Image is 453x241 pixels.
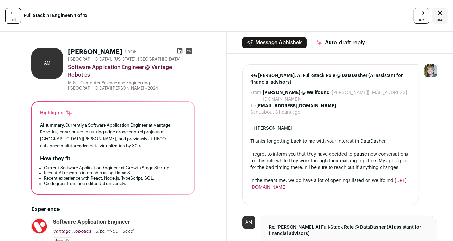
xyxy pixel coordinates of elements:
span: · Size: 11-50 [93,229,119,234]
dt: Sent: [251,109,262,116]
h1: [PERSON_NAME] [68,48,122,57]
dt: To: [251,103,257,109]
a: next [414,8,429,24]
dt: From: [251,90,263,103]
div: Highlights [40,110,72,116]
span: Re: [PERSON_NAME], AI Full-Stack Role @ DataDasher (AI assistant for financial advisors) [269,224,429,237]
li: Recent AI research internship using Llama 3. [44,171,186,176]
b: [PERSON_NAME] @ Wellfound [263,90,330,95]
div: AM [242,216,255,229]
a: Close [432,8,448,24]
span: Re: [PERSON_NAME], AI Full-Stack Role @ DataDasher (AI assistant for financial advisors) [251,72,411,86]
span: esc [437,17,443,22]
div: Thanks for getting back to me with your interest in DataDasher. [251,138,411,145]
span: · [120,228,121,235]
div: Software Application Engineer @ Vantage Robotics [68,63,195,79]
div: I regret to inform you that they have decided to pause new conversations for this role while they... [251,151,411,171]
button: Auto-draft reply [312,37,369,48]
li: Recent experience with React, Node.js, TypeScript, SQL. [44,176,186,181]
div: 1 YOE [125,49,137,55]
strong: Full Stack AI Engineer: 1 of 13 [24,12,88,19]
dd: <[PERSON_NAME][EMAIL_ADDRESS][DOMAIN_NAME]> [263,90,411,103]
div: Hi [PERSON_NAME], [251,125,411,131]
div: AM [31,48,63,79]
span: Vantage Robotics [53,229,91,234]
a: last [5,8,21,24]
h2: Experience [31,205,195,213]
button: Message Abhishek [242,37,307,48]
div: Currently a Software Application Engineer at Vantage Robotics, contributed to cutting-edge drone ... [40,122,186,150]
span: [GEOGRAPHIC_DATA], [US_STATE], [GEOGRAPHIC_DATA] [68,57,181,62]
span: AI summary: [40,123,65,127]
span: last [10,17,16,22]
div: M.S. - Computer Science and Engineering - [GEOGRAPHIC_DATA][PERSON_NAME] - 2024 [68,80,195,91]
h2: How they fit [40,155,70,163]
span: Seed [123,229,134,234]
li: CS degrees from accredited US university. [44,181,186,186]
div: In the meantime, we do have a lot of openings listed on Wellfound: [251,177,411,191]
div: Software Application Engineer [53,218,130,226]
li: Current Software Application Engineer at Growth Stage Startup. [44,165,186,171]
img: cdf97c1e6d68a98405b864540c33e9ddfb97749c3eec58e2022b849847633ffc.jpg [32,219,47,234]
img: 6494470-medium_jpg [424,64,437,77]
span: next [418,17,425,22]
dd: about 3 hours ago [262,109,301,116]
b: [EMAIL_ADDRESS][DOMAIN_NAME] [257,104,336,108]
